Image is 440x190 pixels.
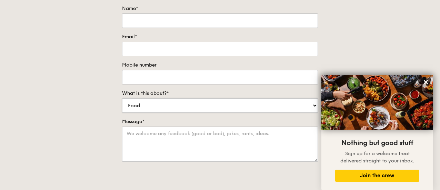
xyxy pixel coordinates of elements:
label: Mobile number [122,62,318,69]
span: Nothing but good stuff [341,139,413,147]
label: Email* [122,33,318,40]
label: Name* [122,5,318,12]
button: Close [420,77,431,88]
label: What is this about?* [122,90,318,97]
button: Join the crew [335,170,419,182]
span: Sign up for a welcome treat delivered straight to your inbox. [340,151,414,164]
label: Message* [122,118,318,125]
img: DSC07876-Edit02-Large.jpeg [321,75,433,130]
